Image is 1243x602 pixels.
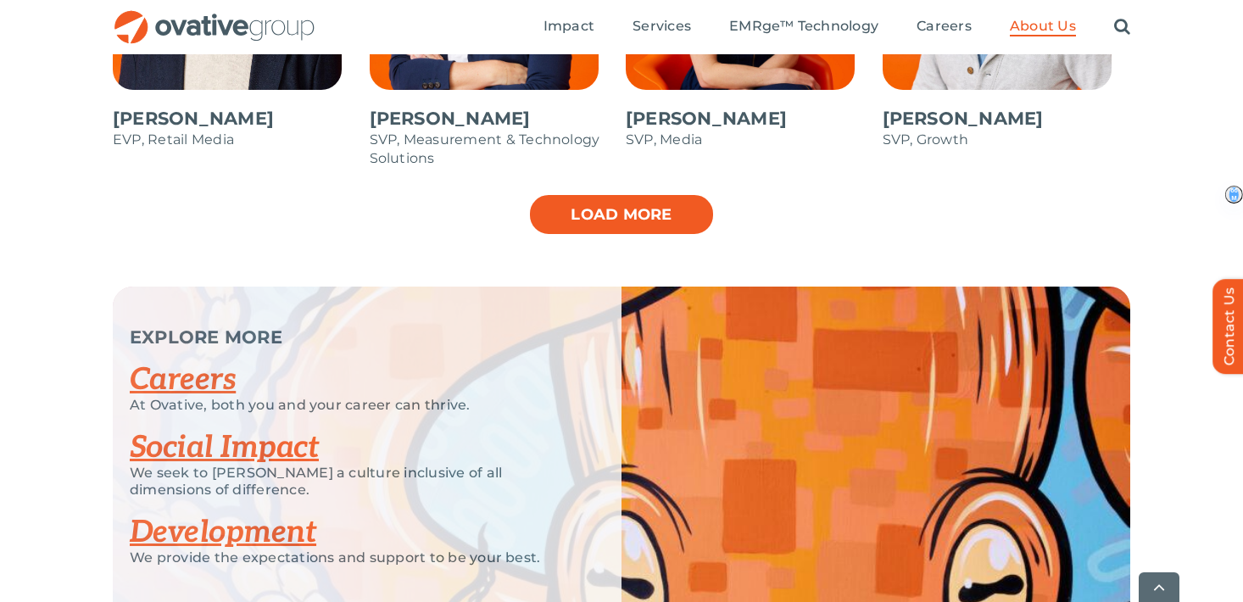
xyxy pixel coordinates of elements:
[1010,18,1076,36] a: About Us
[113,8,316,25] a: OG_Full_horizontal_RGB
[917,18,972,35] span: Careers
[130,361,236,399] a: Careers
[1114,18,1130,36] a: Search
[130,514,316,551] a: Development
[543,18,594,36] a: Impact
[633,18,691,36] a: Services
[130,429,319,466] a: Social Impact
[130,549,579,566] p: We provide the expectations and support to be your best.
[917,18,972,36] a: Careers
[528,193,715,236] a: Load more
[130,397,579,414] p: At Ovative, both you and your career can thrive.
[130,465,579,499] p: We seek to [PERSON_NAME] a culture inclusive of all dimensions of difference.
[633,18,691,35] span: Services
[729,18,878,36] a: EMRge™ Technology
[729,18,878,35] span: EMRge™ Technology
[543,18,594,35] span: Impact
[1010,18,1076,35] span: About Us
[130,329,579,346] p: EXPLORE MORE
